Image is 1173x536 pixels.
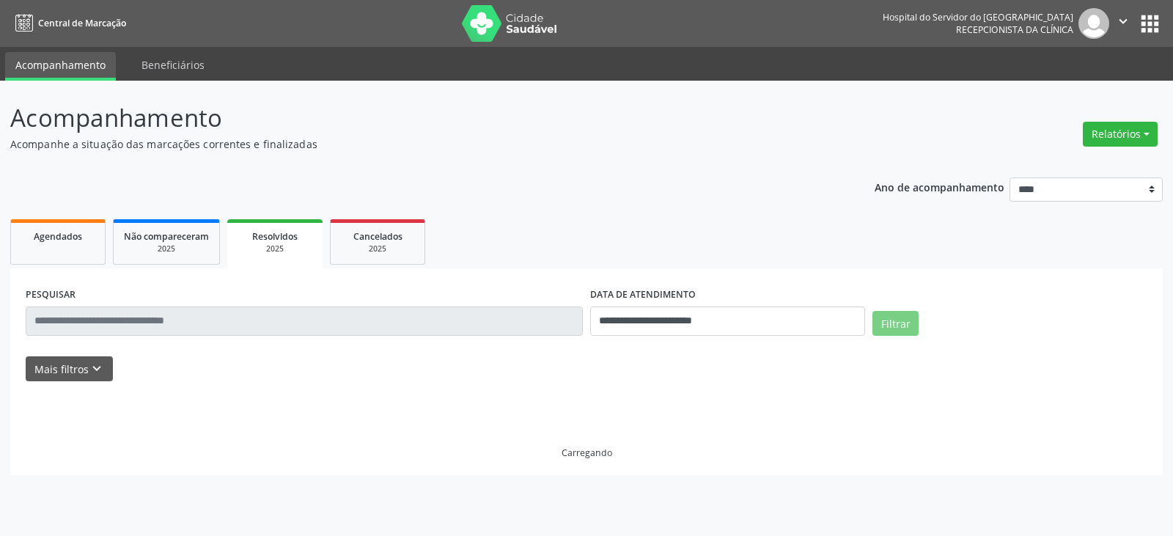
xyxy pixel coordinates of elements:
[124,230,209,243] span: Não compareceram
[10,100,817,136] p: Acompanhamento
[956,23,1073,36] span: Recepcionista da clínica
[89,361,105,377] i: keyboard_arrow_down
[26,284,76,306] label: PESQUISAR
[353,230,402,243] span: Cancelados
[124,243,209,254] div: 2025
[26,356,113,382] button: Mais filtroskeyboard_arrow_down
[341,243,414,254] div: 2025
[562,447,612,459] div: Carregando
[5,52,116,81] a: Acompanhamento
[238,243,312,254] div: 2025
[38,17,126,29] span: Central de Marcação
[1137,11,1163,37] button: apps
[875,177,1004,196] p: Ano de acompanhamento
[10,136,817,152] p: Acompanhe a situação das marcações correntes e finalizadas
[883,11,1073,23] div: Hospital do Servidor do [GEOGRAPHIC_DATA]
[872,311,919,336] button: Filtrar
[34,230,82,243] span: Agendados
[252,230,298,243] span: Resolvidos
[131,52,215,78] a: Beneficiários
[10,11,126,35] a: Central de Marcação
[1109,8,1137,39] button: 
[1083,122,1158,147] button: Relatórios
[1078,8,1109,39] img: img
[1115,13,1131,29] i: 
[590,284,696,306] label: DATA DE ATENDIMENTO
